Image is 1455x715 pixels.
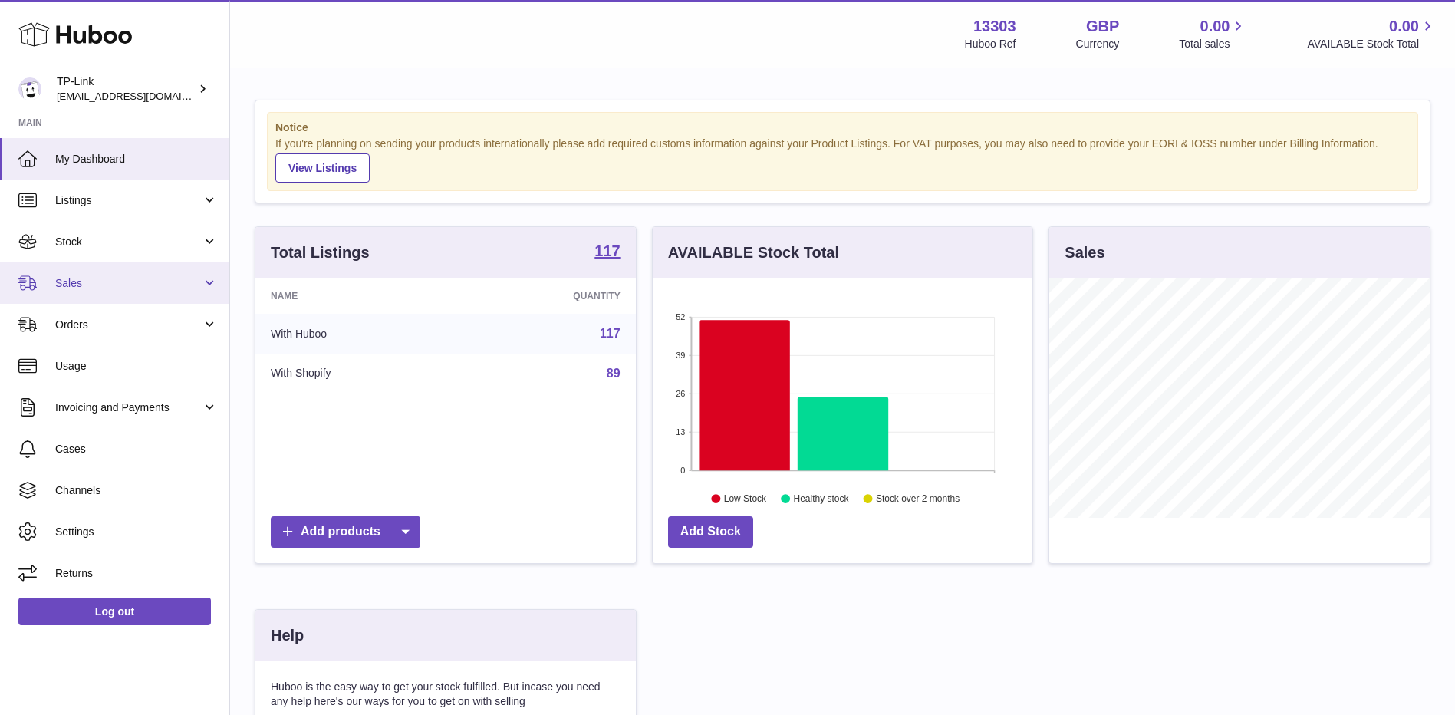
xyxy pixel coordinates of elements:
[1179,16,1247,51] a: 0.00 Total sales
[57,74,195,104] div: TP-Link
[271,680,621,709] p: Huboo is the easy way to get your stock fulfilled. But incase you need any help here's our ways f...
[255,354,460,394] td: With Shopify
[607,367,621,380] a: 89
[1179,37,1247,51] span: Total sales
[594,243,620,262] a: 117
[55,318,202,332] span: Orders
[55,525,218,539] span: Settings
[271,516,420,548] a: Add products
[255,278,460,314] th: Name
[55,276,202,291] span: Sales
[1307,16,1437,51] a: 0.00 AVAILABLE Stock Total
[275,153,370,183] a: View Listings
[1307,37,1437,51] span: AVAILABLE Stock Total
[676,351,685,360] text: 39
[600,327,621,340] a: 117
[876,493,960,504] text: Stock over 2 months
[676,389,685,398] text: 26
[55,400,202,415] span: Invoicing and Payments
[680,466,685,475] text: 0
[55,483,218,498] span: Channels
[594,243,620,259] strong: 117
[1076,37,1120,51] div: Currency
[275,137,1410,183] div: If you're planning on sending your products internationally please add required customs informati...
[676,312,685,321] text: 52
[271,242,370,263] h3: Total Listings
[255,314,460,354] td: With Huboo
[724,493,767,504] text: Low Stock
[18,598,211,625] a: Log out
[55,359,218,374] span: Usage
[1200,16,1230,37] span: 0.00
[793,493,849,504] text: Healthy stock
[1065,242,1104,263] h3: Sales
[973,16,1016,37] strong: 13303
[460,278,635,314] th: Quantity
[55,235,202,249] span: Stock
[18,77,41,100] img: gaby.chen@tp-link.com
[57,90,225,102] span: [EMAIL_ADDRESS][DOMAIN_NAME]
[271,625,304,646] h3: Help
[965,37,1016,51] div: Huboo Ref
[55,566,218,581] span: Returns
[1086,16,1119,37] strong: GBP
[55,152,218,166] span: My Dashboard
[676,427,685,437] text: 13
[668,242,839,263] h3: AVAILABLE Stock Total
[275,120,1410,135] strong: Notice
[1389,16,1419,37] span: 0.00
[55,193,202,208] span: Listings
[668,516,753,548] a: Add Stock
[55,442,218,456] span: Cases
